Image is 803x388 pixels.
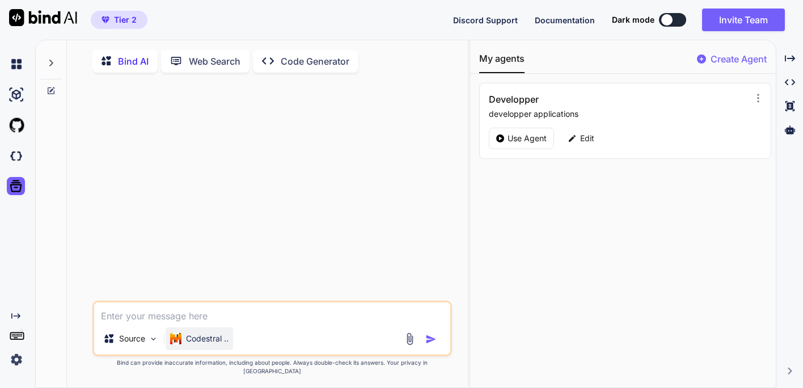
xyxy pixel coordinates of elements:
[508,133,547,144] p: Use Agent
[281,54,349,68] p: Code Generator
[489,92,672,106] h3: Developper
[114,14,137,26] span: Tier 2
[9,9,77,26] img: Bind AI
[149,334,158,344] img: Pick Models
[170,333,181,344] img: Codestral 25.01
[403,332,416,345] img: attachment
[7,116,26,135] img: githubLight
[102,16,109,23] img: premium
[92,359,452,376] p: Bind can provide inaccurate information, including about people. Always double-check its answers....
[535,14,595,26] button: Documentation
[7,54,26,74] img: chat
[535,15,595,25] span: Documentation
[702,9,785,31] button: Invite Team
[489,108,750,120] p: developper applications
[91,11,147,29] button: premiumTier 2
[612,14,654,26] span: Dark mode
[453,14,518,26] button: Discord Support
[580,133,594,144] p: Edit
[118,54,149,68] p: Bind AI
[711,52,767,66] p: Create Agent
[453,15,518,25] span: Discord Support
[189,54,240,68] p: Web Search
[7,85,26,104] img: ai-studio
[7,146,26,166] img: darkCloudIdeIcon
[479,52,525,73] button: My agents
[425,334,437,345] img: icon
[7,350,26,369] img: settings
[119,333,145,344] p: Source
[186,333,229,344] p: Codestral ..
